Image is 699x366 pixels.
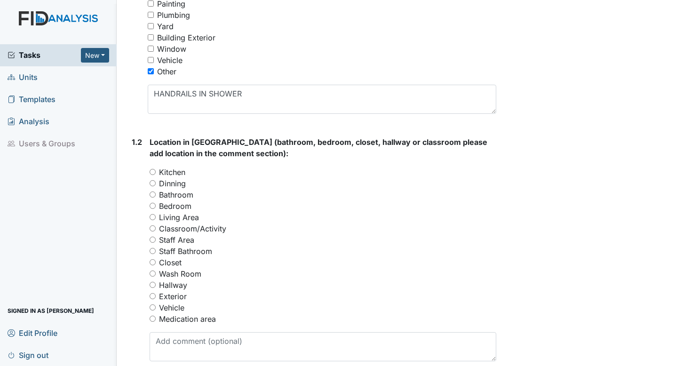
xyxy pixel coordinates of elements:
label: Kitchen [159,167,185,178]
input: Vehicle [148,57,154,63]
span: Signed in as [PERSON_NAME] [8,303,94,318]
input: Window [148,46,154,52]
input: Wash Room [150,271,156,277]
input: Yard [148,23,154,29]
input: Kitchen [150,169,156,175]
label: Hallway [159,279,187,291]
input: Bedroom [150,203,156,209]
label: Bathroom [159,189,193,200]
input: Medication area [150,316,156,322]
div: Vehicle [157,55,183,66]
input: Living Area [150,214,156,220]
span: Location in [GEOGRAPHIC_DATA] (bathroom, bedroom, closet, hallway or classroom please add locatio... [150,137,487,158]
input: Dinning [150,180,156,186]
label: Exterior [159,291,187,302]
div: Yard [157,21,174,32]
a: Tasks [8,49,81,61]
input: Bathroom [150,191,156,198]
label: Living Area [159,212,199,223]
span: Units [8,70,38,85]
label: Bedroom [159,200,191,212]
label: Staff Area [159,234,194,246]
div: Plumbing [157,9,190,21]
label: 1.2 [132,136,142,148]
input: Closet [150,259,156,265]
label: Classroom/Activity [159,223,226,234]
span: Sign out [8,348,48,362]
button: New [81,48,109,63]
input: Other [148,68,154,74]
input: Staff Bathroom [150,248,156,254]
label: Dinning [159,178,186,189]
input: Staff Area [150,237,156,243]
label: Staff Bathroom [159,246,212,257]
div: Building Exterior [157,32,215,43]
input: Painting [148,0,154,7]
label: Wash Room [159,268,201,279]
span: Templates [8,92,56,107]
span: Analysis [8,114,49,129]
input: Hallway [150,282,156,288]
input: Exterior [150,293,156,299]
input: Classroom/Activity [150,225,156,231]
input: Building Exterior [148,34,154,40]
input: Plumbing [148,12,154,18]
div: Window [157,43,186,55]
div: Other [157,66,176,77]
label: Vehicle [159,302,184,313]
label: Closet [159,257,182,268]
label: Medication area [159,313,216,325]
input: Vehicle [150,304,156,310]
span: Edit Profile [8,326,57,340]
